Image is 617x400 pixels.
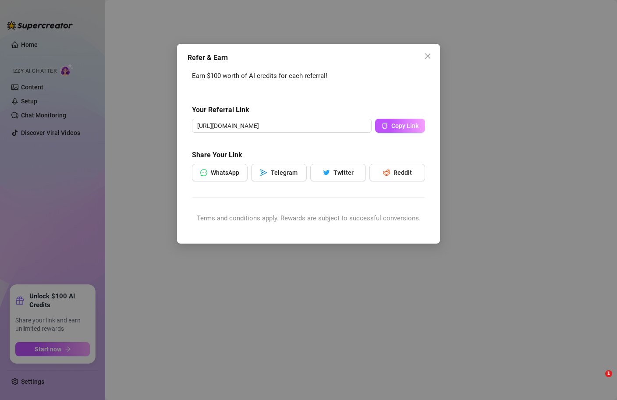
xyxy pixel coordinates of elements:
button: Copy Link [375,119,425,133]
span: Close [421,53,435,60]
span: WhatsApp [211,169,239,176]
span: 1 [605,370,612,377]
div: Terms and conditions apply. Rewards are subject to successful conversions. [192,213,425,224]
div: Earn $100 worth of AI credits for each referral! [192,71,425,81]
span: reddit [383,169,390,176]
iframe: Intercom live chat [587,370,608,391]
h5: Your Referral Link [192,105,425,115]
div: Refer & Earn [188,53,429,63]
span: close [424,53,431,60]
span: Telegram [271,169,298,176]
button: sendTelegram [251,164,307,181]
button: messageWhatsApp [192,164,248,181]
span: Twitter [333,169,354,176]
span: Copy Link [391,122,418,129]
button: redditReddit [369,164,425,181]
span: message [200,169,207,176]
button: twitterTwitter [310,164,366,181]
span: Reddit [394,169,412,176]
span: copy [382,123,388,129]
span: twitter [323,169,330,176]
h5: Share Your Link [192,150,425,160]
span: send [260,169,267,176]
button: Close [421,49,435,63]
